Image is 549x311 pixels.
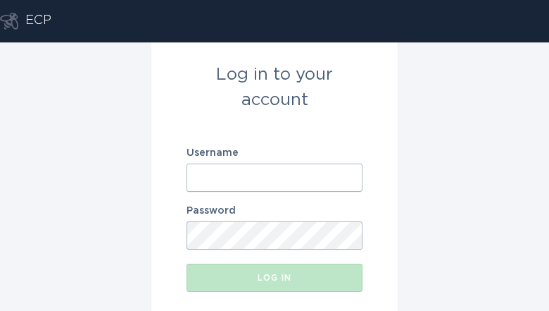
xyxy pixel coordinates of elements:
label: Username [187,148,362,158]
div: Log in [194,274,355,282]
label: Password [187,206,362,216]
div: ECP [25,13,51,30]
div: Log in to your account [187,62,362,113]
button: Log in [187,264,362,292]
